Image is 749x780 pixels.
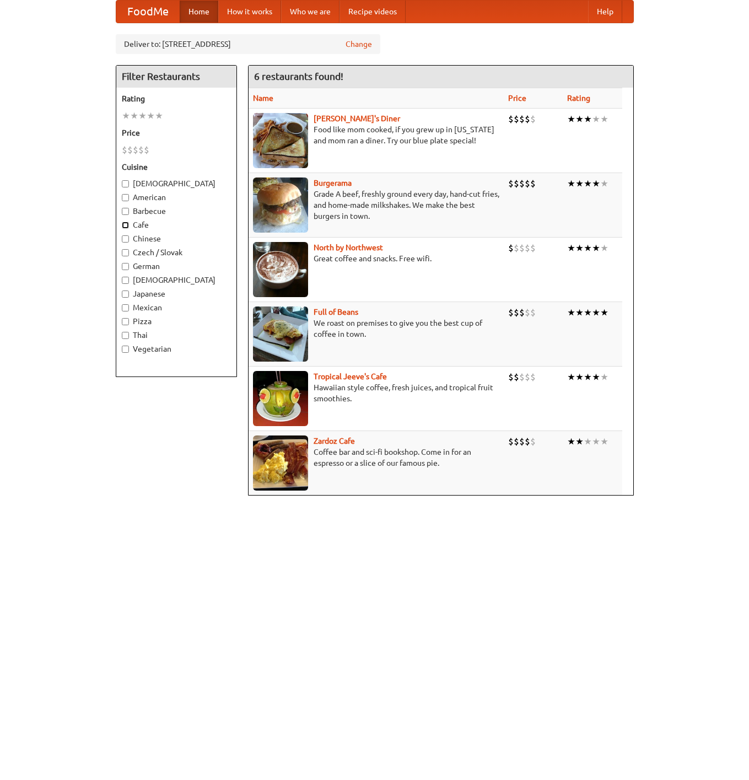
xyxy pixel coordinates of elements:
[314,114,400,123] a: [PERSON_NAME]'s Diner
[127,144,133,156] li: $
[600,306,608,319] li: ★
[519,371,525,383] li: $
[122,233,231,244] label: Chinese
[122,194,129,201] input: American
[567,94,590,103] a: Rating
[122,180,129,187] input: [DEMOGRAPHIC_DATA]
[346,39,372,50] a: Change
[253,382,499,404] p: Hawaiian style coffee, fresh juices, and tropical fruit smoothies.
[122,343,231,354] label: Vegetarian
[600,177,608,190] li: ★
[155,110,163,122] li: ★
[592,177,600,190] li: ★
[525,371,530,383] li: $
[567,435,575,448] li: ★
[122,263,129,270] input: German
[575,177,584,190] li: ★
[525,177,530,190] li: $
[122,222,129,229] input: Cafe
[122,318,129,325] input: Pizza
[508,371,514,383] li: $
[530,306,536,319] li: $
[122,93,231,104] h5: Rating
[600,371,608,383] li: ★
[530,242,536,254] li: $
[584,113,592,125] li: ★
[122,316,231,327] label: Pizza
[575,435,584,448] li: ★
[122,275,231,286] label: [DEMOGRAPHIC_DATA]
[116,66,236,88] h4: Filter Restaurants
[122,206,231,217] label: Barbecue
[584,177,592,190] li: ★
[122,291,129,298] input: Japanese
[508,435,514,448] li: $
[508,113,514,125] li: $
[253,189,499,222] p: Grade A beef, freshly ground every day, hand-cut fries, and home-made milkshakes. We make the bes...
[281,1,340,23] a: Who we are
[588,1,622,23] a: Help
[584,242,592,254] li: ★
[122,330,231,341] label: Thai
[122,247,231,258] label: Czech / Slovak
[567,177,575,190] li: ★
[122,144,127,156] li: $
[314,308,358,316] a: Full of Beans
[514,177,519,190] li: $
[525,113,530,125] li: $
[122,208,129,215] input: Barbecue
[530,371,536,383] li: $
[314,372,387,381] a: Tropical Jeeve's Cafe
[519,177,525,190] li: $
[514,306,519,319] li: $
[122,178,231,189] label: [DEMOGRAPHIC_DATA]
[575,113,584,125] li: ★
[122,332,129,339] input: Thai
[122,127,231,138] h5: Price
[253,253,499,264] p: Great coffee and snacks. Free wifi.
[253,371,308,426] img: jeeves.jpg
[122,277,129,284] input: [DEMOGRAPHIC_DATA]
[253,435,308,491] img: zardoz.jpg
[253,177,308,233] img: burgerama.jpg
[314,243,383,252] b: North by Northwest
[314,179,352,187] a: Burgerama
[592,306,600,319] li: ★
[530,435,536,448] li: $
[525,435,530,448] li: $
[122,162,231,173] h5: Cuisine
[138,144,144,156] li: $
[130,110,138,122] li: ★
[253,318,499,340] p: We roast on premises to give you the best cup of coffee in town.
[254,71,343,82] ng-pluralize: 6 restaurants found!
[122,192,231,203] label: American
[514,435,519,448] li: $
[122,288,231,299] label: Japanese
[567,113,575,125] li: ★
[514,113,519,125] li: $
[314,437,355,445] a: Zardoz Cafe
[600,113,608,125] li: ★
[253,306,308,362] img: beans.jpg
[584,435,592,448] li: ★
[122,346,129,353] input: Vegetarian
[253,113,308,168] img: sallys.jpg
[584,371,592,383] li: ★
[567,306,575,319] li: ★
[253,447,499,469] p: Coffee bar and sci-fi bookshop. Come in for an espresso or a slice of our famous pie.
[575,306,584,319] li: ★
[575,242,584,254] li: ★
[592,113,600,125] li: ★
[530,177,536,190] li: $
[508,177,514,190] li: $
[253,124,499,146] p: Food like mom cooked, if you grew up in [US_STATE] and mom ran a diner. Try our blue plate special!
[519,242,525,254] li: $
[147,110,155,122] li: ★
[116,34,380,54] div: Deliver to: [STREET_ADDRESS]
[133,144,138,156] li: $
